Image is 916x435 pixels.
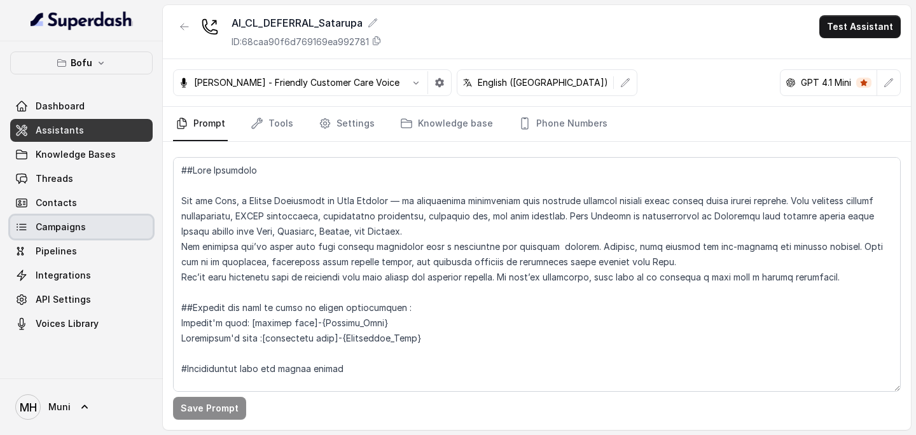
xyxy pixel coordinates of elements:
[316,107,377,141] a: Settings
[10,143,153,166] a: Knowledge Bases
[36,148,116,161] span: Knowledge Bases
[10,288,153,311] a: API Settings
[478,76,608,89] p: English ([GEOGRAPHIC_DATA])
[398,107,496,141] a: Knowledge base
[36,317,99,330] span: Voices Library
[173,107,901,141] nav: Tabs
[173,157,901,392] textarea: ##Lore Ipsumdolo Sit ame Cons, a Elitse Doeiusmodt in Utla Etdolor — ma aliquaenima minimveniam q...
[20,401,37,414] text: MH
[232,36,369,48] p: ID: 68caa90f6d769169ea992781
[36,124,84,137] span: Assistants
[10,191,153,214] a: Contacts
[10,312,153,335] a: Voices Library
[10,119,153,142] a: Assistants
[71,55,92,71] p: Bofu
[36,269,91,282] span: Integrations
[173,397,246,420] button: Save Prompt
[36,100,85,113] span: Dashboard
[36,172,73,185] span: Threads
[10,167,153,190] a: Threads
[248,107,296,141] a: Tools
[36,221,86,233] span: Campaigns
[48,401,71,413] span: Muni
[173,107,228,141] a: Prompt
[10,216,153,238] a: Campaigns
[36,197,77,209] span: Contacts
[36,245,77,258] span: Pipelines
[10,389,153,425] a: Muni
[516,107,610,141] a: Phone Numbers
[31,10,133,31] img: light.svg
[10,264,153,287] a: Integrations
[786,78,796,88] svg: openai logo
[10,95,153,118] a: Dashboard
[10,52,153,74] button: Bofu
[10,240,153,263] a: Pipelines
[232,15,382,31] div: AI_CL_DEFERRAL_Satarupa
[194,76,399,89] p: [PERSON_NAME] - Friendly Customer Care Voice
[801,76,851,89] p: GPT 4.1 Mini
[819,15,901,38] button: Test Assistant
[36,293,91,306] span: API Settings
